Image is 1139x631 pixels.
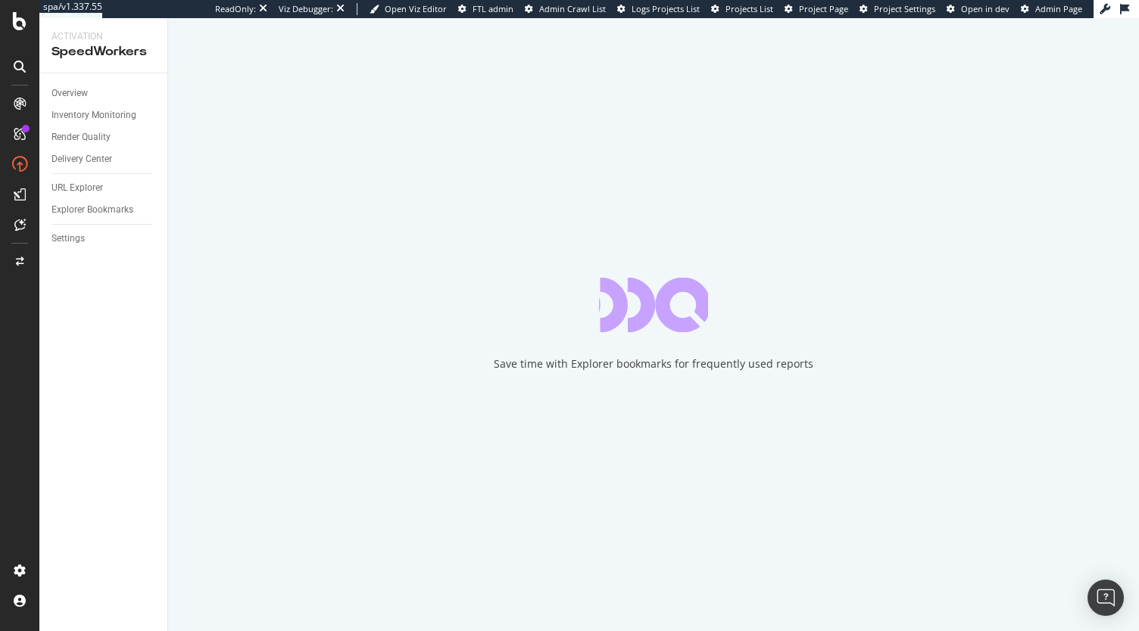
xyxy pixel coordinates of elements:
[874,3,935,14] span: Project Settings
[51,231,157,247] a: Settings
[1035,3,1082,14] span: Admin Page
[632,3,700,14] span: Logs Projects List
[51,202,157,218] a: Explorer Bookmarks
[51,151,157,167] a: Delivery Center
[799,3,848,14] span: Project Page
[51,43,155,61] div: SpeedWorkers
[51,30,155,43] div: Activation
[51,129,157,145] a: Render Quality
[785,3,848,15] a: Project Page
[458,3,513,15] a: FTL admin
[385,3,447,14] span: Open Viz Editor
[51,202,133,218] div: Explorer Bookmarks
[860,3,935,15] a: Project Settings
[726,3,773,14] span: Projects List
[51,180,103,196] div: URL Explorer
[961,3,1009,14] span: Open in dev
[51,85,88,101] div: Overview
[539,3,606,14] span: Admin Crawl List
[599,278,708,332] div: animation
[215,3,256,15] div: ReadOnly:
[279,3,333,15] div: Viz Debugger:
[947,3,1009,15] a: Open in dev
[617,3,700,15] a: Logs Projects List
[51,85,157,101] a: Overview
[370,3,447,15] a: Open Viz Editor
[1021,3,1082,15] a: Admin Page
[473,3,513,14] span: FTL admin
[51,231,85,247] div: Settings
[494,356,813,371] div: Save time with Explorer bookmarks for frequently used reports
[51,180,157,196] a: URL Explorer
[51,107,136,123] div: Inventory Monitoring
[51,107,157,123] a: Inventory Monitoring
[711,3,773,15] a: Projects List
[525,3,606,15] a: Admin Crawl List
[51,151,112,167] div: Delivery Center
[1088,580,1124,616] div: Open Intercom Messenger
[51,129,111,145] div: Render Quality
